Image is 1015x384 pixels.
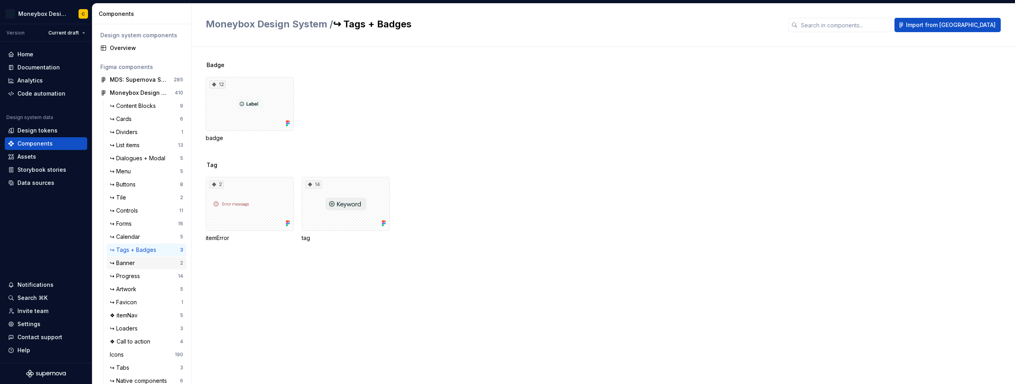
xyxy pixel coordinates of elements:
[5,150,87,163] a: Assets
[17,307,48,315] div: Invite team
[107,230,186,243] a: ↪ Calendar5
[17,90,65,98] div: Code automation
[110,220,135,228] div: ↪ Forms
[6,9,15,19] img: c17557e8-ebdc-49e2-ab9e-7487adcf6d53.png
[110,141,143,149] div: ↪ List items
[107,113,186,125] a: ↪ Cards6
[5,124,87,137] a: Design tokens
[17,166,66,174] div: Storybook stories
[110,324,141,332] div: ↪ Loaders
[97,73,186,86] a: MDS: Supernova Sync285
[206,18,779,31] h2: ↪ Tags + Badges
[45,27,89,38] button: Current draft
[17,153,36,161] div: Assets
[17,346,30,354] div: Help
[206,134,294,142] div: badge
[178,142,183,148] div: 13
[82,11,85,17] div: C
[180,247,183,253] div: 3
[6,30,25,36] div: Version
[107,283,186,296] a: ↪ Artwork5
[180,286,183,292] div: 5
[5,163,87,176] a: Storybook stories
[110,338,153,346] div: ❖ Call to action
[179,207,183,214] div: 11
[110,167,134,175] div: ↪ Menu
[107,126,186,138] a: ↪ Dividers1
[107,165,186,178] a: ↪ Menu5
[17,320,40,328] div: Settings
[107,361,186,374] a: ↪ Tabs3
[26,370,66,378] svg: Supernova Logo
[107,100,186,112] a: ↪ Content Blocks9
[180,181,183,188] div: 8
[894,18,1001,32] button: Import from [GEOGRAPHIC_DATA]
[302,234,390,242] div: tag
[110,233,143,241] div: ↪ Calendar
[5,48,87,61] a: Home
[107,348,186,361] a: Icons190
[97,42,186,54] a: Overview
[209,81,226,88] div: 12
[207,61,224,69] span: Badge
[206,18,333,30] span: Moneybox Design System /
[5,137,87,150] a: Components
[110,207,141,215] div: ↪ Controls
[302,177,390,242] div: 14tag
[906,21,996,29] span: Import from [GEOGRAPHIC_DATA]
[107,309,186,322] a: ❖ itemNav5
[180,155,183,161] div: 5
[5,292,87,304] button: Search ⌘K
[110,115,135,123] div: ↪ Cards
[5,318,87,330] a: Settings
[6,114,53,121] div: Design system data
[2,5,90,22] button: Moneybox Design SystemC
[180,168,183,175] div: 5
[206,234,294,242] div: itemError
[107,191,186,204] a: ↪ Tile2
[110,246,159,254] div: ↪ Tags + Badges
[107,178,186,191] a: ↪ Buttons8
[5,305,87,317] a: Invite team
[178,221,183,227] div: 16
[97,86,186,99] a: Moneybox Design System410
[17,127,57,134] div: Design tokens
[17,281,54,289] div: Notifications
[107,139,186,152] a: ↪ List items13
[5,278,87,291] button: Notifications
[107,296,186,309] a: ↪ Favicon1
[180,116,183,122] div: 6
[100,31,183,39] div: Design system components
[180,378,183,384] div: 6
[175,90,183,96] div: 410
[207,161,217,169] span: Tag
[107,204,186,217] a: ↪ Controls11
[180,365,183,371] div: 3
[107,152,186,165] a: ↪ Dialogues + Modal5
[107,257,186,269] a: ↪ Banner2
[178,273,183,279] div: 14
[180,234,183,240] div: 5
[110,272,143,280] div: ↪ Progress
[110,102,159,110] div: ↪ Content Blocks
[5,331,87,344] button: Contact support
[107,270,186,282] a: ↪ Progress14
[209,180,224,188] div: 2
[110,180,139,188] div: ↪ Buttons
[99,10,188,18] div: Components
[181,299,183,305] div: 1
[180,260,183,266] div: 2
[5,61,87,74] a: Documentation
[110,76,169,84] div: MDS: Supernova Sync
[175,351,183,358] div: 190
[305,180,322,188] div: 14
[110,194,129,202] div: ↪ Tile
[180,103,183,109] div: 9
[110,298,140,306] div: ↪ Favicon
[798,18,891,32] input: Search in components...
[5,74,87,87] a: Analytics
[107,322,186,335] a: ↪ Loaders3
[180,338,183,345] div: 4
[110,285,140,293] div: ↪ Artwork
[110,128,141,136] div: ↪ Dividers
